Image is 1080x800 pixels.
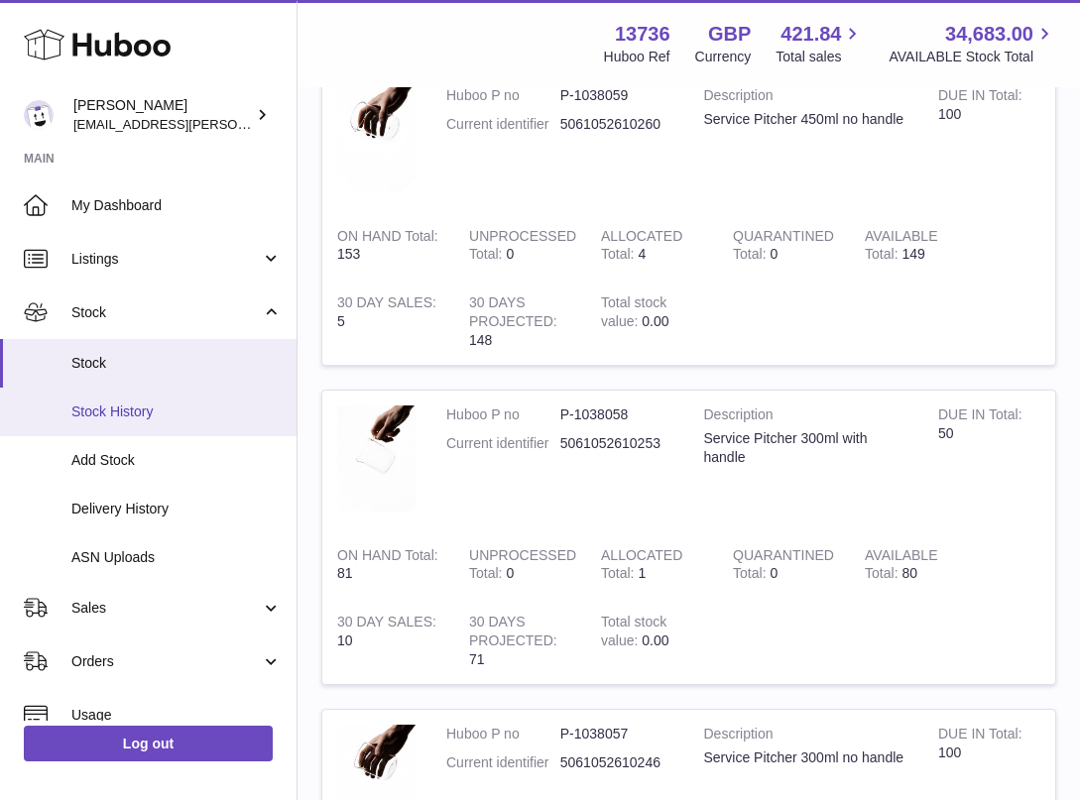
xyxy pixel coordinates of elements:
strong: ON HAND Total [337,547,438,568]
span: ASN Uploads [71,548,282,567]
strong: AVAILABLE Total [865,228,937,268]
strong: 13736 [615,21,670,48]
span: Orders [71,652,261,671]
span: Total sales [776,48,864,66]
strong: Description [704,86,908,110]
strong: Total stock value [601,294,666,334]
td: 0 [454,531,586,599]
span: Stock History [71,402,282,421]
span: Sales [71,599,261,618]
td: 10 [322,598,454,684]
dd: P-1038057 [560,725,674,743]
div: Service Pitcher 300ml with handle [704,429,908,467]
span: Add Stock [71,451,282,470]
dd: P-1038059 [560,86,674,105]
td: 0 [454,212,586,280]
td: 100 [923,71,1055,212]
strong: QUARANTINED Total [733,228,834,268]
dt: Huboo P no [446,86,560,105]
span: 421.84 [780,21,841,48]
td: 5 [322,279,454,365]
strong: DUE IN Total [938,726,1022,746]
strong: ALLOCATED Total [601,228,682,268]
span: 0 [770,246,778,262]
span: Usage [71,706,282,725]
strong: UNPROCESSED Total [469,547,576,587]
dd: 5061052610260 [560,115,674,134]
strong: 30 DAY SALES [337,614,436,634]
strong: DUE IN Total [938,406,1022,427]
strong: 30 DAY SALES [337,294,436,315]
span: 0 [770,565,778,581]
div: Huboo Ref [604,48,670,66]
img: product image [337,86,417,192]
span: Listings [71,250,261,269]
span: 0.00 [642,632,668,648]
a: Log out [24,726,273,761]
strong: 30 DAYS PROJECTED [469,614,557,653]
dt: Current identifier [446,115,560,134]
span: Stock [71,303,261,322]
span: Delivery History [71,500,282,518]
strong: Description [704,405,908,429]
img: horia@orea.uk [24,100,54,130]
span: Stock [71,354,282,373]
strong: AVAILABLE Total [865,547,937,587]
td: 50 [923,391,1055,531]
strong: 30 DAYS PROJECTED [469,294,557,334]
td: 81 [322,531,454,599]
a: 34,683.00 AVAILABLE Stock Total [889,21,1056,66]
dt: Huboo P no [446,405,560,424]
strong: DUE IN Total [938,87,1022,108]
td: 1 [586,531,718,599]
td: 149 [850,212,982,280]
span: 34,683.00 [945,21,1033,48]
span: [EMAIL_ADDRESS][PERSON_NAME][DOMAIN_NAME] [73,116,398,132]
div: [PERSON_NAME] [73,96,252,134]
strong: QUARANTINED Total [733,547,834,587]
strong: Description [704,725,908,748]
strong: ON HAND Total [337,228,438,249]
div: Service Pitcher 300ml no handle [704,748,908,767]
dd: 5061052610246 [560,753,674,772]
dt: Current identifier [446,753,560,772]
dt: Huboo P no [446,725,560,743]
img: product image [337,405,417,512]
dd: P-1038058 [560,405,674,424]
dt: Current identifier [446,434,560,453]
strong: UNPROCESSED Total [469,228,576,268]
span: AVAILABLE Stock Total [889,48,1056,66]
td: 71 [454,598,586,684]
dd: 5061052610253 [560,434,674,453]
div: Service Pitcher 450ml no handle [704,110,908,129]
td: 153 [322,212,454,280]
span: 0.00 [642,313,668,329]
td: 80 [850,531,982,599]
strong: Total stock value [601,614,666,653]
div: Currency [695,48,752,66]
a: 421.84 Total sales [776,21,864,66]
td: 4 [586,212,718,280]
strong: ALLOCATED Total [601,547,682,587]
strong: GBP [708,21,751,48]
span: My Dashboard [71,196,282,215]
td: 148 [454,279,586,365]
